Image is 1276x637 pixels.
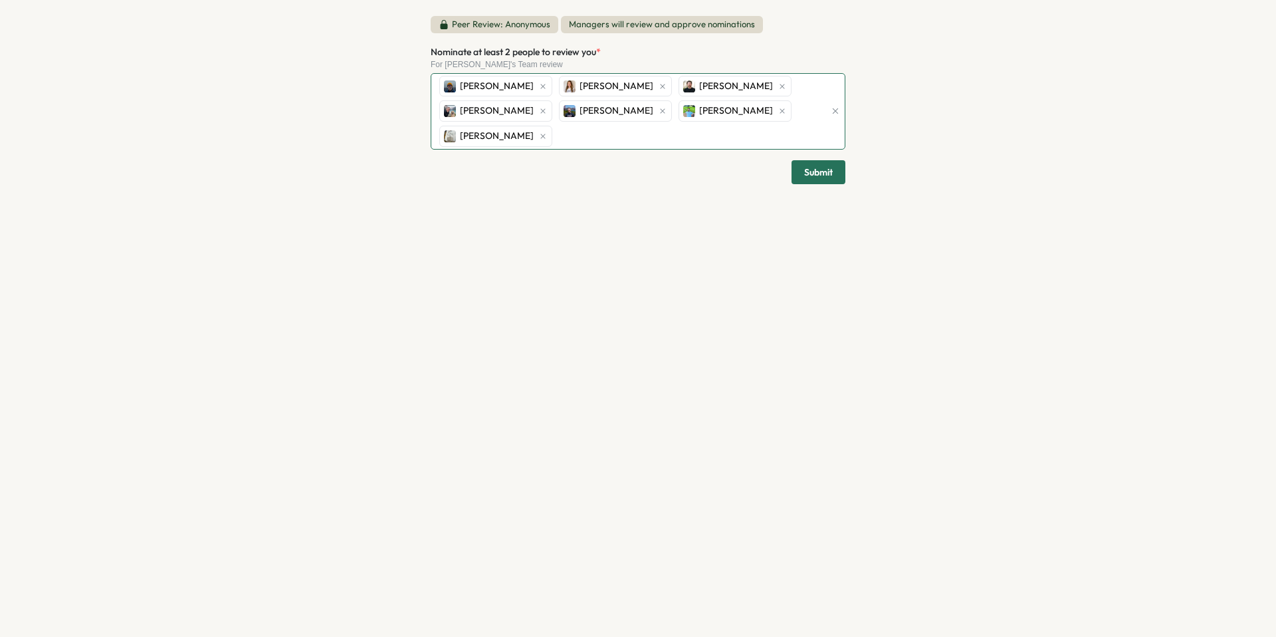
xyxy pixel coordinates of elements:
[460,79,534,94] span: [PERSON_NAME]
[561,16,763,33] span: Managers will review and approve nominations
[452,19,550,31] p: Peer Review: Anonymous
[431,46,596,58] span: Nominate at least 2 people to review you
[792,160,845,184] button: Submit
[699,104,773,118] span: [PERSON_NAME]
[460,129,534,144] span: [PERSON_NAME]
[431,60,845,69] div: For [PERSON_NAME]'s Team review
[564,80,576,92] img: Katelyn Work
[580,79,653,94] span: [PERSON_NAME]
[580,104,653,118] span: [PERSON_NAME]
[444,130,456,142] img: Donald Haines
[683,80,695,92] img: Tom Bence
[444,80,456,92] img: Burhan Qazi
[460,104,534,118] span: [PERSON_NAME]
[804,161,833,184] span: Submit
[683,105,695,117] img: Piyush Kapate
[444,105,456,117] img: Scott Merrick
[699,79,773,94] span: [PERSON_NAME]
[564,105,576,117] img: Vlad Voronchikhin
